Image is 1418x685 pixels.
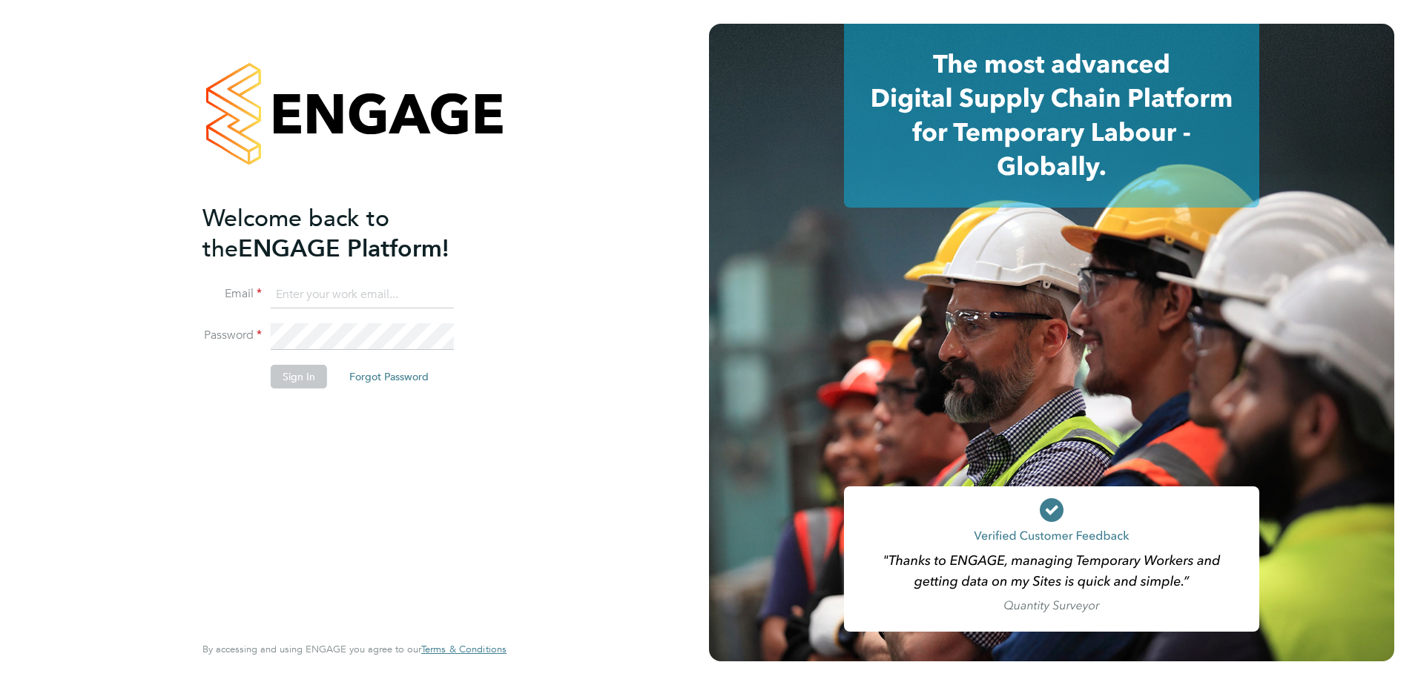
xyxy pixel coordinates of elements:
span: By accessing and using ENGAGE you agree to our [202,643,507,655]
span: Welcome back to the [202,204,389,263]
h2: ENGAGE Platform! [202,203,492,264]
span: Terms & Conditions [421,643,507,655]
label: Email [202,286,262,302]
button: Forgot Password [337,365,441,388]
a: Terms & Conditions [421,643,507,655]
input: Enter your work email... [271,282,454,308]
label: Password [202,328,262,343]
button: Sign In [271,365,327,388]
